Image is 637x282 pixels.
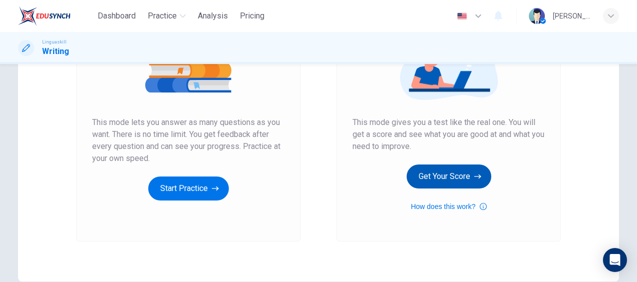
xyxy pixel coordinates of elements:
[456,12,468,20] img: en
[194,7,232,25] button: Analysis
[240,10,264,22] span: Pricing
[553,10,591,22] div: [PERSON_NAME]
[148,176,229,200] button: Start Practice
[198,10,228,22] span: Analysis
[529,8,545,24] img: Profile picture
[236,7,268,25] button: Pricing
[18,6,71,26] img: EduSynch logo
[42,38,67,45] span: Linguaskill
[144,7,190,25] button: Practice
[148,10,177,22] span: Practice
[18,6,94,26] a: EduSynch logo
[94,7,140,25] button: Dashboard
[407,164,491,188] button: Get Your Score
[42,45,69,57] h1: Writing
[98,10,136,22] span: Dashboard
[92,116,284,164] span: This mode lets you answer as many questions as you want. There is no time limit. You get feedback...
[353,116,545,152] span: This mode gives you a test like the real one. You will get a score and see what you are good at a...
[603,248,627,272] div: Open Intercom Messenger
[411,200,486,212] button: How does this work?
